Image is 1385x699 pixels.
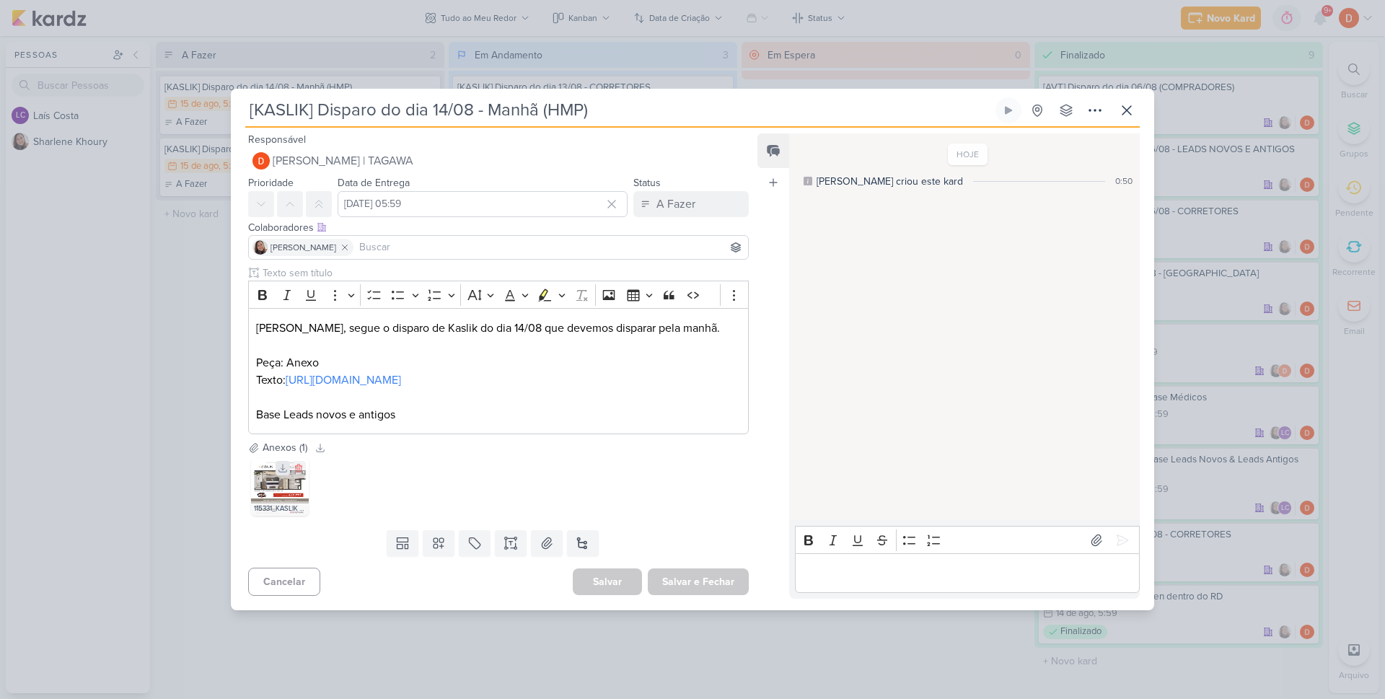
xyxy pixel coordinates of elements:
[260,265,749,281] input: Texto sem título
[273,152,413,170] span: [PERSON_NAME] | TAGAWA
[338,177,410,189] label: Data de Entrega
[248,568,320,596] button: Cancelar
[656,195,695,213] div: A Fazer
[256,406,741,423] p: Base Leads novos e antigos
[248,177,294,189] label: Prioridade
[245,97,993,123] input: Kard Sem Título
[633,177,661,189] label: Status
[271,241,336,254] span: [PERSON_NAME]
[248,308,749,434] div: Editor editing area: main
[795,553,1140,593] div: Editor editing area: main
[1003,105,1014,116] div: Ligar relógio
[248,133,306,146] label: Responsável
[256,372,741,389] p: Texto:
[251,501,309,516] div: 115331_KASLIK _ E-MAIL MKT _ KASLIK IBIRAPUERA _ HMP _ PREÇO _ AGOSTO_v22.jpg
[817,174,963,189] div: [PERSON_NAME] criou este kard
[253,240,268,255] img: Sharlene Khoury
[263,440,307,455] div: Anexos (1)
[356,239,745,256] input: Buscar
[1115,175,1133,188] div: 0:50
[286,373,401,387] a: [URL][DOMAIN_NAME]
[633,191,749,217] button: A Fazer
[256,320,741,372] p: [PERSON_NAME], segue o disparo de Kaslik do dia 14/08 que devemos disparar pela manhã. Peça: Anexo
[248,148,749,174] button: [PERSON_NAME] | TAGAWA
[252,152,270,170] img: Diego Lima | TAGAWA
[248,220,749,235] div: Colaboradores
[795,526,1140,554] div: Editor toolbar
[338,191,628,217] input: Select a date
[248,281,749,309] div: Editor toolbar
[251,458,309,516] img: 4XGRQf6H11rC1kLlJOPRYl9TJr87MMat0iy8aEMk.jpg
